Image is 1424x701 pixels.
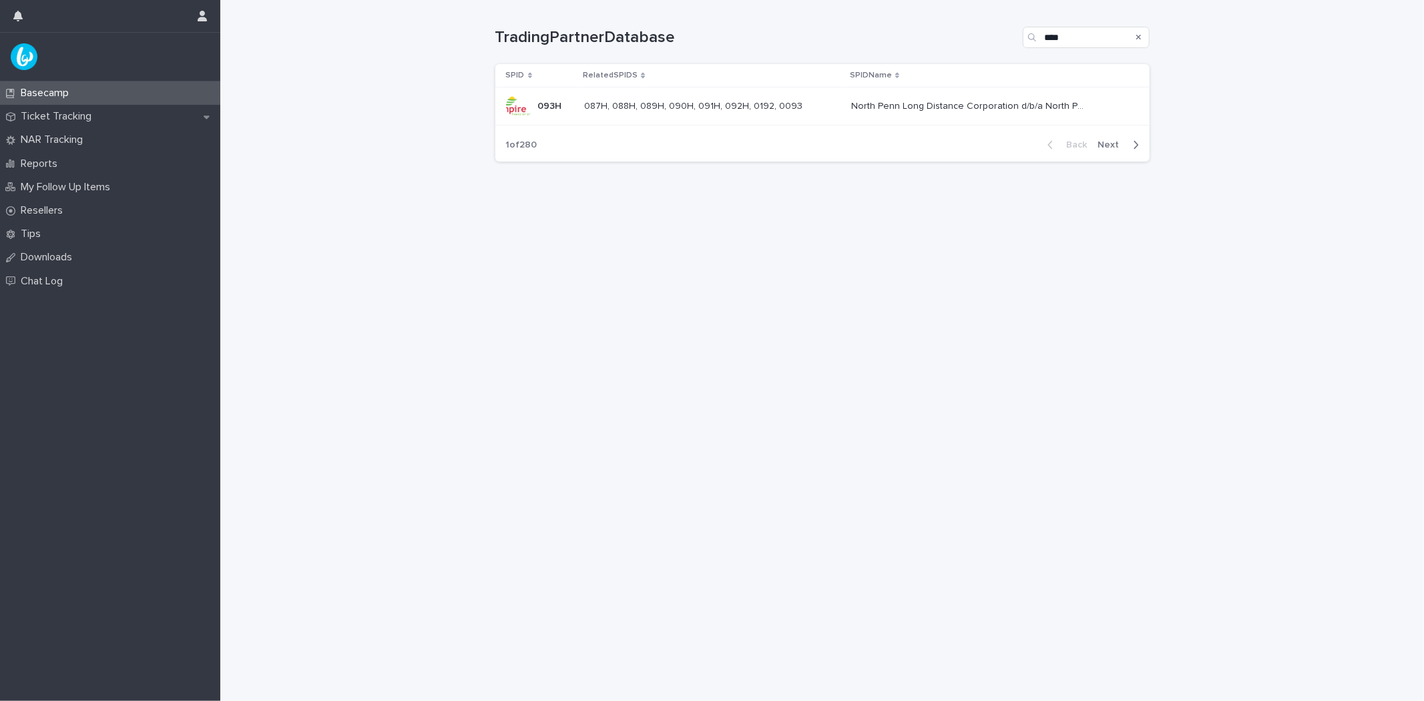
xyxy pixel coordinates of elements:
p: Resellers [15,204,73,217]
p: 087H, 088H, 089H, 090H, 091H, 092H, 0192, 0093 [584,98,805,112]
button: Next [1093,139,1150,151]
p: North Penn Long Distance Corporation d/b/a North Penn Telephone Corporation - Pennsylvania [851,98,1088,112]
span: Back [1059,140,1088,150]
p: SPIDName [850,68,892,83]
button: Back [1037,139,1093,151]
p: Reports [15,158,68,170]
p: SPID [506,68,525,83]
tr: 093H093H 087H, 088H, 089H, 090H, 091H, 092H, 0192, 0093087H, 088H, 089H, 090H, 091H, 092H, 0192, ... [495,87,1150,126]
p: My Follow Up Items [15,181,121,194]
input: Search [1023,27,1150,48]
p: Basecamp [15,87,79,99]
p: Ticket Tracking [15,110,102,123]
h1: TradingPartnerDatabase [495,28,1017,47]
p: Chat Log [15,275,73,288]
p: 093H [538,98,565,112]
p: Tips [15,228,51,240]
p: NAR Tracking [15,134,93,146]
span: Next [1098,140,1128,150]
p: 1 of 280 [495,129,548,162]
img: UPKZpZA3RCu7zcH4nw8l [11,43,37,70]
p: RelatedSPIDS [583,68,638,83]
p: Downloads [15,251,83,264]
